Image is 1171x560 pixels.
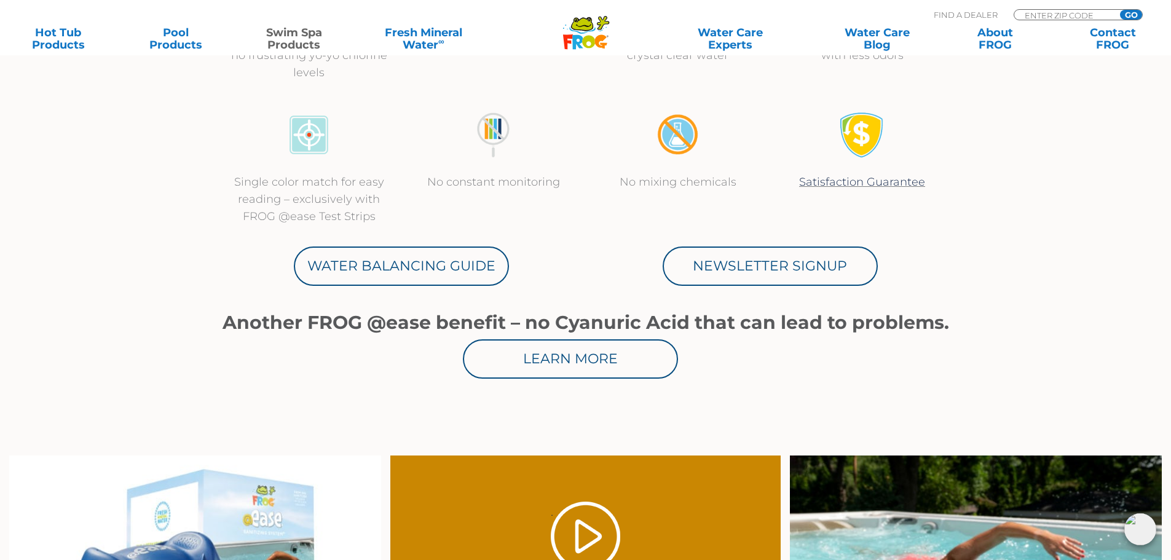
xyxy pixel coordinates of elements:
[463,339,678,379] a: Learn More
[1023,10,1106,20] input: Zip Code Form
[366,26,481,51] a: Fresh MineralWater∞
[598,173,758,191] p: No mixing chemicals
[294,246,509,286] a: Water Balancing Guide
[130,26,222,51] a: PoolProducts
[1124,513,1156,545] img: openIcon
[1120,10,1142,20] input: GO
[286,112,332,158] img: icon-atease-color-match
[831,26,923,51] a: Water CareBlog
[229,173,389,225] p: Single color match for easy reading – exclusively with FROG @ease Test Strips
[470,112,516,158] img: no-constant-monitoring1
[217,312,955,333] h1: Another FROG @ease benefit – no Cyanuric Acid that can lead to problems.
[663,246,878,286] a: Newsletter Signup
[12,26,104,51] a: Hot TubProducts
[655,112,701,158] img: no-mixing1
[656,26,805,51] a: Water CareExperts
[839,112,885,158] img: Satisfaction Guarantee Icon
[934,9,998,20] p: Find A Dealer
[248,26,340,51] a: Swim SpaProducts
[438,36,444,46] sup: ∞
[414,173,574,191] p: No constant monitoring
[949,26,1041,51] a: AboutFROG
[799,175,925,189] a: Satisfaction Guarantee
[1067,26,1159,51] a: ContactFROG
